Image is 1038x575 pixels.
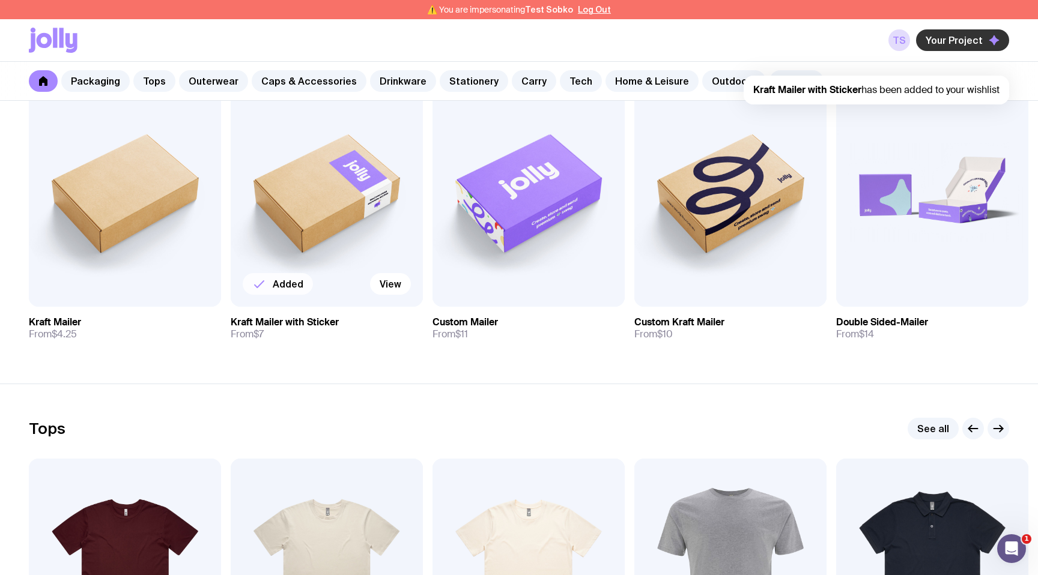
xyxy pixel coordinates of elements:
[29,420,65,438] h2: Tops
[578,5,611,14] button: Log Out
[29,316,81,328] h3: Kraft Mailer
[634,328,673,340] span: From
[432,307,625,350] a: Custom MailerFrom$11
[525,5,573,14] span: Test Sobko
[753,83,1000,96] span: has been added to your wishlist
[769,70,824,92] a: Snacks
[427,5,573,14] span: ⚠️ You are impersonating
[61,70,130,92] a: Packaging
[370,70,436,92] a: Drinkware
[836,328,874,340] span: From
[997,534,1026,563] iframe: Intercom live chat
[273,278,303,290] span: Added
[753,83,861,96] strong: Kraft Mailer with Sticker
[455,328,468,340] span: $11
[179,70,248,92] a: Outerwear
[29,328,77,340] span: From
[1022,534,1031,544] span: 1
[243,273,313,295] button: Added
[859,328,874,340] span: $14
[634,307,827,350] a: Custom Kraft MailerFrom$10
[440,70,508,92] a: Stationery
[836,307,1028,350] a: Double Sided-MailerFrom$14
[512,70,556,92] a: Carry
[634,316,724,328] h3: Custom Kraft Mailer
[836,316,928,328] h3: Double Sided-Mailer
[926,34,983,46] span: Your Project
[231,328,264,340] span: From
[231,316,339,328] h3: Kraft Mailer with Sticker
[908,418,959,439] a: See all
[916,29,1009,51] button: Your Project
[231,307,423,350] a: Kraft Mailer with StickerFrom$7
[888,29,910,51] a: TS
[560,70,602,92] a: Tech
[252,70,366,92] a: Caps & Accessories
[52,328,77,340] span: $4.25
[657,328,673,340] span: $10
[133,70,175,92] a: Tops
[432,328,468,340] span: From
[370,273,411,295] a: View
[432,316,498,328] h3: Custom Mailer
[605,70,699,92] a: Home & Leisure
[29,307,221,350] a: Kraft MailerFrom$4.25
[253,328,264,340] span: $7
[702,70,766,92] a: Outdoors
